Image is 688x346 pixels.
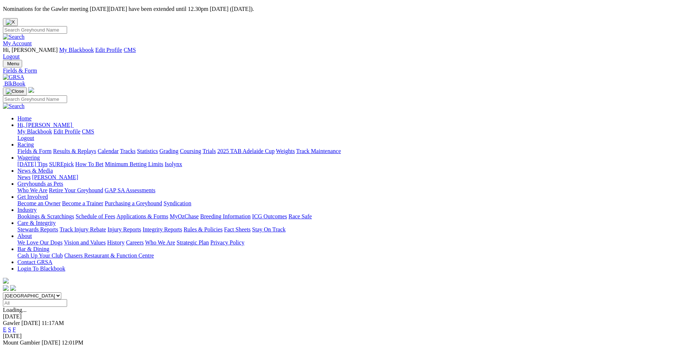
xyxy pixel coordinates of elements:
[17,213,685,220] div: Industry
[210,239,244,246] a: Privacy Policy
[105,200,162,206] a: Purchasing a Greyhound
[145,239,175,246] a: Who We Are
[143,226,182,232] a: Integrity Reports
[3,339,40,346] span: Mount Gambier
[17,161,48,167] a: [DATE] Tips
[17,148,685,155] div: Racing
[17,259,52,265] a: Contact GRSA
[62,200,103,206] a: Become a Trainer
[17,155,40,161] a: Wagering
[3,26,67,34] input: Search
[137,148,158,154] a: Statistics
[17,174,30,180] a: News
[17,128,685,141] div: Hi, [PERSON_NAME]
[3,103,25,110] img: Search
[62,339,83,346] span: 12:01PM
[42,339,61,346] span: [DATE]
[17,128,52,135] a: My Blackbook
[3,34,25,40] img: Search
[160,148,178,154] a: Grading
[17,226,685,233] div: Care & Integrity
[17,252,63,259] a: Cash Up Your Club
[184,226,223,232] a: Rules & Policies
[107,226,141,232] a: Injury Reports
[17,161,685,168] div: Wagering
[17,213,74,219] a: Bookings & Scratchings
[200,213,251,219] a: Breeding Information
[3,67,685,74] a: Fields & Form
[13,326,16,333] a: F
[164,200,191,206] a: Syndication
[32,174,78,180] a: [PERSON_NAME]
[17,220,56,226] a: Care & Integrity
[4,81,25,87] span: BlkBook
[75,161,104,167] a: How To Bet
[252,213,287,219] a: ICG Outcomes
[217,148,275,154] a: 2025 TAB Adelaide Cup
[3,320,20,326] span: Gawler
[64,252,154,259] a: Chasers Restaurant & Function Centre
[17,239,62,246] a: We Love Our Dogs
[3,278,9,284] img: logo-grsa-white.png
[64,239,106,246] a: Vision and Values
[17,115,32,121] a: Home
[17,200,61,206] a: Become an Owner
[170,213,199,219] a: MyOzChase
[17,187,685,194] div: Greyhounds as Pets
[17,239,685,246] div: About
[82,128,94,135] a: CMS
[3,53,20,59] a: Logout
[49,187,103,193] a: Retire Your Greyhound
[21,320,40,326] span: [DATE]
[288,213,312,219] a: Race Safe
[17,226,58,232] a: Stewards Reports
[165,161,182,167] a: Isolynx
[3,87,27,95] button: Toggle navigation
[53,148,96,154] a: Results & Replays
[42,320,64,326] span: 11:17AM
[17,122,72,128] span: Hi, [PERSON_NAME]
[17,207,37,213] a: Industry
[3,81,25,87] a: BlkBook
[105,187,156,193] a: GAP SA Assessments
[224,226,251,232] a: Fact Sheets
[17,194,48,200] a: Get Involved
[17,265,65,272] a: Login To Blackbook
[177,239,209,246] a: Strategic Plan
[95,47,122,53] a: Edit Profile
[8,326,11,333] a: S
[49,161,74,167] a: SUREpick
[17,246,49,252] a: Bar & Dining
[7,61,19,66] span: Menu
[3,47,58,53] span: Hi, [PERSON_NAME]
[124,47,136,53] a: CMS
[3,60,22,67] button: Toggle navigation
[17,233,32,239] a: About
[202,148,216,154] a: Trials
[296,148,341,154] a: Track Maintenance
[17,135,34,141] a: Logout
[10,285,16,291] img: twitter.svg
[54,128,81,135] a: Edit Profile
[107,239,124,246] a: History
[276,148,295,154] a: Weights
[17,200,685,207] div: Get Involved
[17,181,63,187] a: Greyhounds as Pets
[3,307,26,313] span: Loading...
[98,148,119,154] a: Calendar
[17,141,34,148] a: Racing
[3,285,9,291] img: facebook.svg
[75,213,115,219] a: Schedule of Fees
[3,18,18,26] button: Close
[17,187,48,193] a: Who We Are
[105,161,163,167] a: Minimum Betting Limits
[59,47,94,53] a: My Blackbook
[59,226,106,232] a: Track Injury Rebate
[3,326,7,333] a: E
[17,168,53,174] a: News & Media
[116,213,168,219] a: Applications & Forms
[3,333,685,339] div: [DATE]
[17,148,52,154] a: Fields & Form
[126,239,144,246] a: Careers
